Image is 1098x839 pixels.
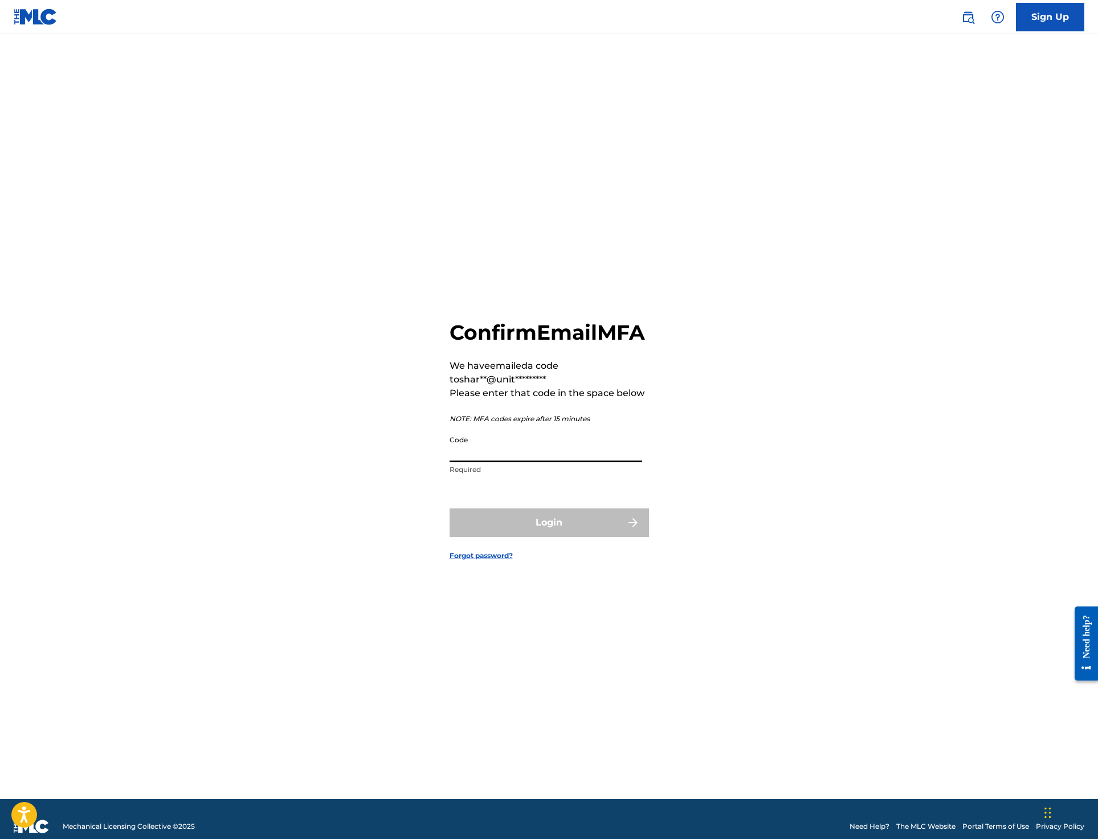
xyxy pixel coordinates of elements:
[1044,796,1051,830] div: Přetáhnout
[1066,597,1098,689] iframe: Resource Center
[1041,784,1098,839] div: Widget pro chat
[450,465,642,475] p: Required
[63,821,195,832] span: Mechanical Licensing Collective © 2025
[450,551,513,561] a: Forgot password?
[991,10,1005,24] img: help
[961,10,975,24] img: search
[14,820,49,833] img: logo
[1016,3,1084,31] a: Sign Up
[957,6,979,28] a: Public Search
[850,821,889,832] a: Need Help?
[450,386,649,400] p: Please enter that code in the space below
[450,414,649,424] p: NOTE: MFA codes expire after 15 minutes
[450,320,649,345] h2: Confirm Email MFA
[896,821,956,832] a: The MLC Website
[962,821,1029,832] a: Portal Terms of Use
[1041,784,1098,839] iframe: Chat Widget
[986,6,1009,28] div: Help
[14,9,58,25] img: MLC Logo
[1036,821,1084,832] a: Privacy Policy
